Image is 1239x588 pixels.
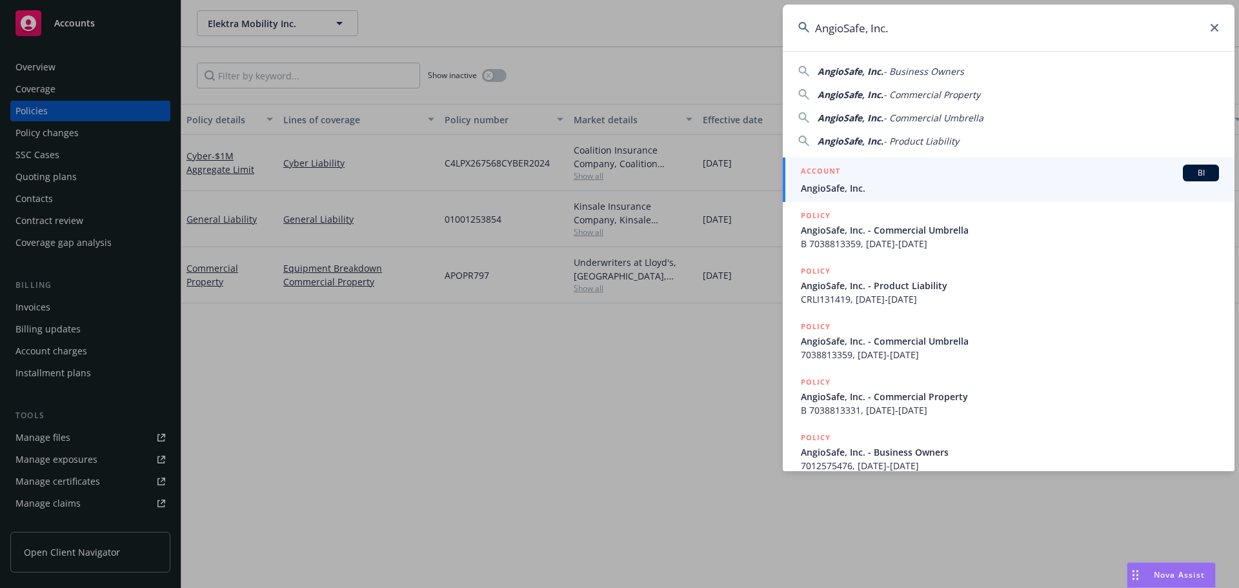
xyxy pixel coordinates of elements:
h5: POLICY [801,209,831,222]
span: AngioSafe, Inc. [818,65,883,77]
span: AngioSafe, Inc. [818,135,883,147]
span: 7038813359, [DATE]-[DATE] [801,348,1219,361]
span: AngioSafe, Inc. [818,88,883,101]
span: - Commercial Umbrella [883,112,983,124]
span: B 7038813359, [DATE]-[DATE] [801,237,1219,250]
span: - Business Owners [883,65,964,77]
span: AngioSafe, Inc. - Business Owners [801,445,1219,459]
span: Nova Assist [1154,569,1205,580]
a: POLICYAngioSafe, Inc. - Business Owners7012575476, [DATE]-[DATE] [783,424,1234,480]
span: AngioSafe, Inc. [818,112,883,124]
a: POLICYAngioSafe, Inc. - Commercial UmbrellaB 7038813359, [DATE]-[DATE] [783,202,1234,258]
a: POLICYAngioSafe, Inc. - Commercial PropertyB 7038813331, [DATE]-[DATE] [783,369,1234,424]
span: AngioSafe, Inc. - Commercial Umbrella [801,223,1219,237]
input: Search... [783,5,1234,51]
span: AngioSafe, Inc. [801,181,1219,195]
h5: POLICY [801,265,831,278]
h5: POLICY [801,320,831,333]
h5: POLICY [801,376,831,389]
span: AngioSafe, Inc. - Commercial Property [801,390,1219,403]
span: AngioSafe, Inc. - Product Liability [801,279,1219,292]
span: B 7038813331, [DATE]-[DATE] [801,403,1219,417]
span: CRLI131419, [DATE]-[DATE] [801,292,1219,306]
a: POLICYAngioSafe, Inc. - Commercial Umbrella7038813359, [DATE]-[DATE] [783,313,1234,369]
a: POLICYAngioSafe, Inc. - Product LiabilityCRLI131419, [DATE]-[DATE] [783,258,1234,313]
span: BI [1188,167,1214,179]
button: Nova Assist [1127,562,1216,588]
span: - Commercial Property [883,88,980,101]
h5: ACCOUNT [801,165,840,180]
a: ACCOUNTBIAngioSafe, Inc. [783,157,1234,202]
div: Drag to move [1127,563,1143,587]
span: - Product Liability [883,135,959,147]
span: 7012575476, [DATE]-[DATE] [801,459,1219,472]
span: AngioSafe, Inc. - Commercial Umbrella [801,334,1219,348]
h5: POLICY [801,431,831,444]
